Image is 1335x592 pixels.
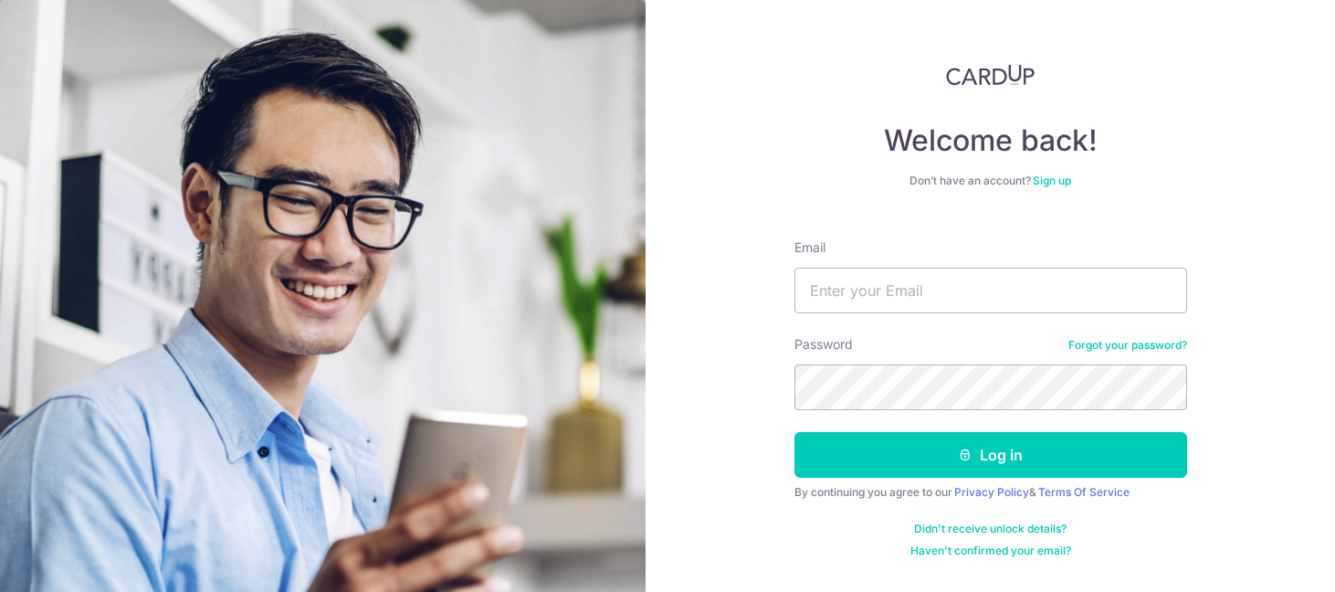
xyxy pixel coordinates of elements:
a: Didn't receive unlock details? [914,522,1067,536]
div: Don’t have an account? [794,174,1187,188]
a: Forgot your password? [1068,338,1187,353]
label: Email [794,238,825,257]
h4: Welcome back! [794,122,1187,159]
a: Haven't confirmed your email? [910,544,1071,558]
input: Enter your Email [794,268,1187,313]
label: Password [794,335,853,354]
div: By continuing you agree to our & [794,485,1187,500]
a: Terms Of Service [1038,485,1130,499]
img: CardUp Logo [946,64,1035,86]
button: Log in [794,432,1187,478]
a: Sign up [1033,174,1071,187]
a: Privacy Policy [954,485,1029,499]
